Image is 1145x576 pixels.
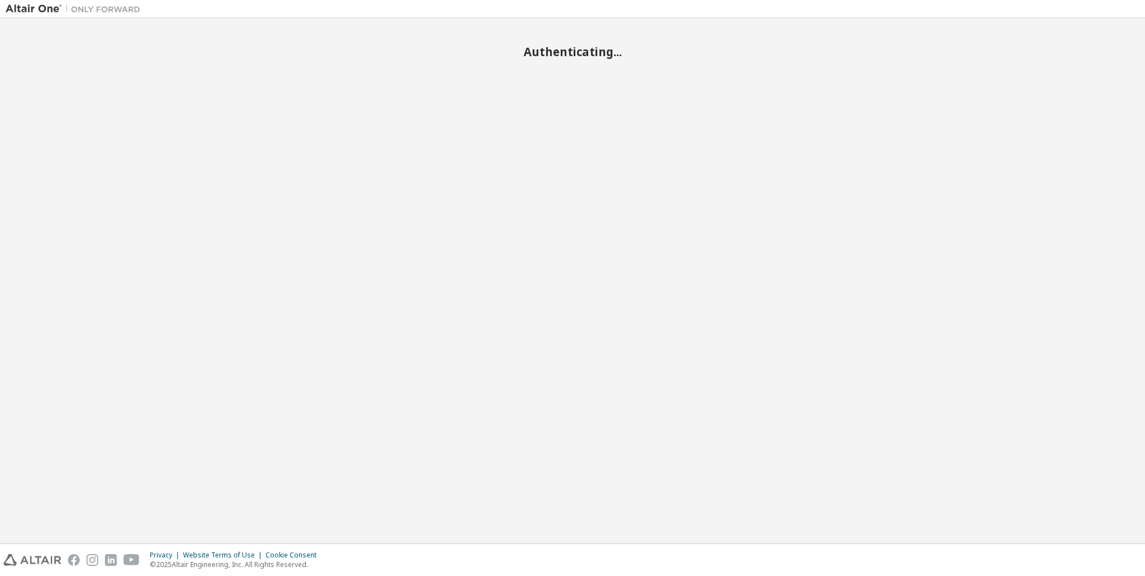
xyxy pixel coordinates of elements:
img: youtube.svg [123,554,140,566]
div: Cookie Consent [265,551,323,560]
p: © 2025 Altair Engineering, Inc. All Rights Reserved. [150,560,323,569]
img: altair_logo.svg [3,554,61,566]
div: Privacy [150,551,183,560]
img: facebook.svg [68,554,80,566]
div: Website Terms of Use [183,551,265,560]
img: Altair One [6,3,146,15]
h2: Authenticating... [6,44,1139,59]
img: linkedin.svg [105,554,117,566]
img: instagram.svg [86,554,98,566]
